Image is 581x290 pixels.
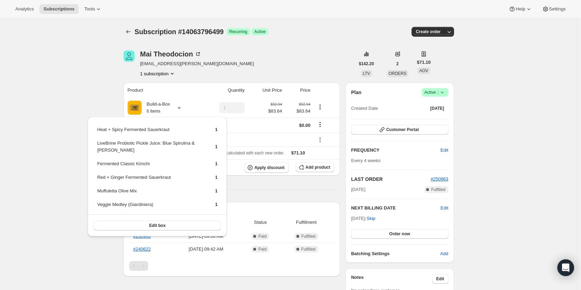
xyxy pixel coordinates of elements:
th: Product [124,83,200,98]
span: Subscriptions [43,6,74,12]
nav: Pagination [129,261,335,271]
td: Fermented Classic Kimchi [97,160,203,173]
span: Every 4 weeks [351,158,381,163]
button: Order now [351,229,448,239]
a: #250963 [431,176,448,182]
h2: FREQUENCY [351,147,440,154]
button: Apply discount [245,162,289,173]
span: 2 [396,61,399,67]
h2: Payment attempts [129,208,335,215]
span: Recurring [229,29,247,35]
button: 2 [392,59,403,69]
span: Fulfilled [431,187,445,192]
button: Subscriptions [124,27,133,37]
button: Product actions [140,70,176,77]
button: Shipping actions [315,121,326,128]
span: $83.64 [286,108,311,115]
button: Customer Portal [351,125,448,135]
span: Tools [84,6,95,12]
span: Subscription #14063796499 [135,28,224,36]
td: LiveBrine Probiotic Pickle Juice: Blue Spirulina & [PERSON_NAME] [97,139,203,159]
h3: Notes [351,274,432,284]
span: 1 [215,127,217,132]
h2: NEXT BILLING DATE [351,205,440,212]
button: Settings [538,4,570,14]
th: Quantity [200,83,247,98]
span: Edit [440,147,448,154]
small: 6 Items [147,109,160,114]
span: Help [516,6,525,12]
button: Add [436,248,452,259]
span: Skip [367,215,375,222]
small: $92.94 [299,102,310,106]
button: Edit [440,205,448,212]
span: Fulfillment [282,219,331,226]
button: [DATE] [426,104,448,113]
div: Mai Theodocion [140,51,201,58]
button: Tools [80,4,106,14]
span: $83.64 [268,108,282,115]
span: Customer Portal [386,127,419,132]
span: Active [424,89,446,96]
span: Create order [416,29,440,35]
span: 1 [215,202,217,207]
div: Open Intercom Messenger [557,259,574,276]
span: Paid [258,246,266,252]
th: Price [284,83,313,98]
span: Mai Theodocion [124,51,135,62]
button: $142.20 [355,59,378,69]
span: $71.10 [417,59,431,66]
span: LTV [363,71,370,76]
span: Settings [549,6,566,12]
button: Analytics [11,4,38,14]
td: Veggie Medley (Giardiniera) [97,201,203,214]
small: $92.94 [271,102,282,106]
span: Created Date [351,105,378,112]
td: Red + Ginger Fermented Sauerkraut [97,174,203,186]
span: Apply discount [254,165,285,170]
span: Active [254,29,266,35]
button: Skip [363,213,380,224]
span: [EMAIL_ADDRESS][PERSON_NAME][DOMAIN_NAME] [140,60,254,67]
span: [DATE] [351,186,365,193]
h6: Batching Settings [351,250,440,257]
span: [DATE] · [351,216,375,221]
span: Add product [305,165,330,170]
span: Fulfilled [301,234,316,239]
span: Paid [258,234,266,239]
span: $71.10 [291,150,305,155]
span: Fulfilled [301,246,316,252]
img: product img [128,101,142,115]
button: #250963 [431,176,448,183]
span: $142.20 [359,61,374,67]
span: Status [242,219,278,226]
span: 1 [215,161,217,166]
td: Heat + Spicy Fermented Sauerkraut [97,126,203,139]
button: Product actions [315,103,326,111]
h2: Plan [351,89,361,96]
span: Edit [436,276,444,282]
span: Order now [389,231,410,237]
button: Edit box [94,221,221,230]
td: Muffuletta Olive Mix [97,187,203,200]
span: Analytics [15,6,34,12]
span: Add [440,250,448,257]
span: AOV [419,68,428,73]
button: Help [504,4,536,14]
span: 1 [215,188,217,193]
span: 1 [215,144,217,149]
a: #240622 [133,246,151,252]
th: Unit Price [247,83,284,98]
div: Build-a-Box [142,101,170,115]
span: 1 [215,175,217,180]
button: Subscriptions [39,4,79,14]
button: Create order [412,27,445,37]
span: | [437,90,438,95]
span: $0.00 [299,123,311,128]
span: [DATE] · 09:42 AM [174,246,239,253]
span: ORDERS [389,71,406,76]
button: Edit [432,274,448,284]
h2: LAST ORDER [351,176,431,183]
